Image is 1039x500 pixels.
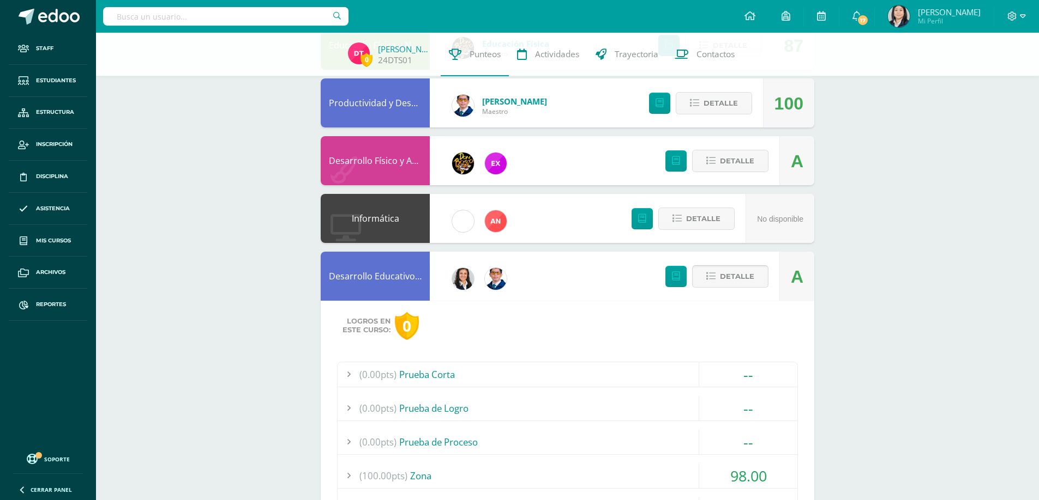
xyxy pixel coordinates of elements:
a: Estructura [9,97,87,129]
div: 0 [395,312,419,340]
span: Inscripción [36,140,73,149]
div: Zona [338,464,797,488]
span: Asistencia [36,204,70,213]
img: ce84f7dabd80ed5f5aa83b4480291ac6.png [485,153,507,174]
span: Logros en este curso: [343,317,391,334]
img: 35a1f8cfe552b0525d1a6bbd90ff6c8c.png [485,210,507,232]
span: Cerrar panel [31,486,72,493]
div: 100 [774,79,803,128]
input: Busca un usuario... [103,7,349,26]
span: Contactos [696,48,735,60]
span: Disciplina [36,172,68,181]
a: Inscripción [9,129,87,161]
span: Detalle [720,151,754,171]
div: Desarrollo Físico y Artístico [321,136,430,185]
a: Punteos [441,33,509,76]
span: 0 [361,53,373,66]
a: Trayectoria [587,33,666,76]
span: Staff [36,44,53,53]
a: Desarrollo Educativo y Proyecto de Vida [329,270,494,282]
span: [PERSON_NAME] [918,7,981,17]
img: cae4b36d6049cd6b8500bd0f72497672.png [452,210,474,232]
span: Detalle [704,93,738,113]
a: Reportes [9,289,87,321]
a: Desarrollo Físico y Artístico [329,155,441,167]
a: Actividades [509,33,587,76]
img: ab5b52e538c9069687ecb61632cf326d.png [888,5,910,27]
div: Productividad y Desarrollo [321,78,430,127]
a: Productividad y Desarrollo [329,97,439,109]
span: -- [743,432,753,452]
a: [PERSON_NAME] [378,44,433,54]
img: 21dcd0747afb1b787494880446b9b401.png [452,153,474,174]
span: Mis cursos [36,236,71,245]
span: -- [743,398,753,418]
span: 98.00 [730,466,767,486]
span: Actividades [535,48,579,60]
span: Maestro [482,107,547,116]
a: [PERSON_NAME] [482,96,547,107]
div: A [791,252,803,301]
div: Prueba de Logro [338,396,797,420]
span: Archivos [36,268,65,277]
img: 71abf2bd482ea5c0124037d671430b91.png [348,42,370,64]
a: Soporte [13,451,83,466]
span: Punteos [470,48,501,60]
a: Informática [352,212,399,224]
button: Detalle [692,265,768,288]
span: Trayectoria [615,48,658,60]
span: Soporte [44,455,70,463]
span: -- [743,364,753,385]
span: (100.00pts) [359,464,407,488]
a: 24DTS01 [378,54,412,66]
div: Informática [321,194,430,243]
span: Reportes [36,300,66,309]
div: Desarrollo Educativo y Proyecto de Vida [321,252,430,301]
a: Estudiantes [9,65,87,97]
a: Disciplina [9,161,87,193]
div: Prueba Corta [338,362,797,387]
a: Mis cursos [9,225,87,257]
span: (0.00pts) [359,362,397,387]
img: 059ccfba660c78d33e1d6e9d5a6a4bb6.png [485,268,507,290]
button: Detalle [692,150,768,172]
a: Asistencia [9,193,87,225]
img: b15e54589cdbd448c33dd63f135c9987.png [452,268,474,290]
span: 17 [857,14,869,26]
a: Staff [9,33,87,65]
a: Archivos [9,257,87,289]
span: Detalle [720,266,754,286]
span: Detalle [686,209,720,229]
div: A [791,137,803,186]
span: Estudiantes [36,76,76,85]
span: No disponible [757,215,803,223]
div: Prueba de Proceso [338,430,797,454]
span: Mi Perfil [918,16,981,26]
img: 059ccfba660c78d33e1d6e9d5a6a4bb6.png [452,95,474,117]
span: (0.00pts) [359,430,397,454]
a: Contactos [666,33,743,76]
span: (0.00pts) [359,396,397,420]
button: Detalle [676,92,752,114]
span: Estructura [36,108,74,117]
button: Detalle [658,208,735,230]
